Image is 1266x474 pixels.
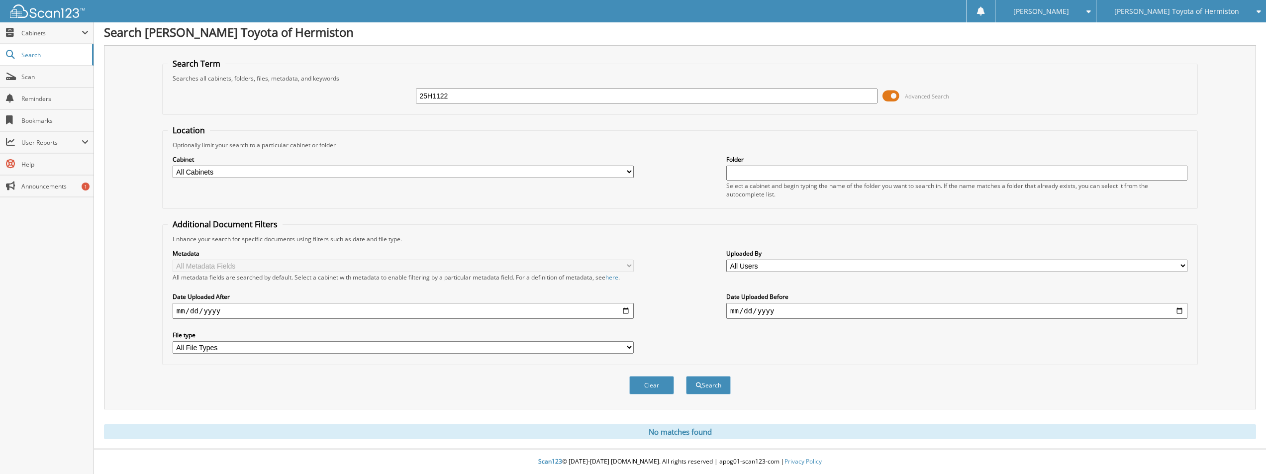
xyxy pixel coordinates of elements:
span: Announcements [21,182,89,190]
a: Privacy Policy [784,457,822,466]
label: Uploaded By [726,249,1187,258]
img: scan123-logo-white.svg [10,4,85,18]
span: [PERSON_NAME] [1013,8,1069,14]
span: Search [21,51,87,59]
label: Folder [726,155,1187,164]
span: User Reports [21,138,82,147]
span: [PERSON_NAME] Toyota of Hermiston [1114,8,1239,14]
div: Optionally limit your search to a particular cabinet or folder [168,141,1192,149]
legend: Search Term [168,58,225,69]
span: Advanced Search [905,93,949,100]
span: Cabinets [21,29,82,37]
label: Date Uploaded After [173,292,634,301]
h1: Search [PERSON_NAME] Toyota of Hermiston [104,24,1256,40]
span: Bookmarks [21,116,89,125]
span: Help [21,160,89,169]
legend: Location [168,125,210,136]
label: Date Uploaded Before [726,292,1187,301]
div: © [DATE]-[DATE] [DOMAIN_NAME]. All rights reserved | appg01-scan123-com | [94,450,1266,474]
label: File type [173,331,634,339]
label: Cabinet [173,155,634,164]
span: Reminders [21,95,89,103]
div: All metadata fields are searched by default. Select a cabinet with metadata to enable filtering b... [173,273,634,282]
label: Metadata [173,249,634,258]
div: 1 [82,183,90,190]
input: start [173,303,634,319]
a: here [605,273,618,282]
button: Clear [629,376,674,394]
button: Search [686,376,731,394]
legend: Additional Document Filters [168,219,283,230]
div: No matches found [104,424,1256,439]
span: Scan123 [538,457,562,466]
div: Enhance your search for specific documents using filters such as date and file type. [168,235,1192,243]
div: Searches all cabinets, folders, files, metadata, and keywords [168,74,1192,83]
span: Scan [21,73,89,81]
input: end [726,303,1187,319]
div: Select a cabinet and begin typing the name of the folder you want to search in. If the name match... [726,182,1187,198]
